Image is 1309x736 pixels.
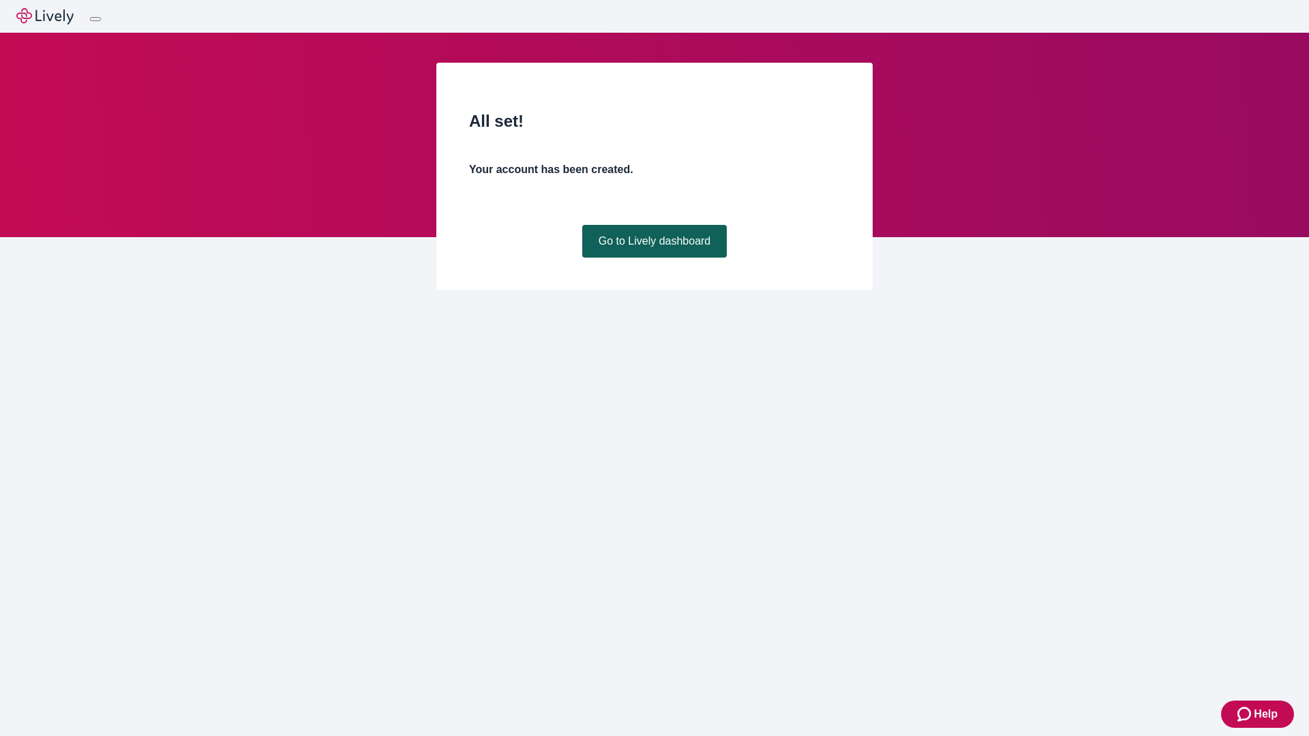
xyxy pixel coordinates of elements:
a: Go to Lively dashboard [582,225,727,258]
h4: Your account has been created. [469,162,840,178]
button: Log out [90,17,101,21]
svg: Zendesk support icon [1237,706,1254,722]
span: Help [1254,706,1278,722]
h2: All set! [469,109,840,134]
img: Lively [16,8,74,25]
button: Zendesk support iconHelp [1221,701,1294,728]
